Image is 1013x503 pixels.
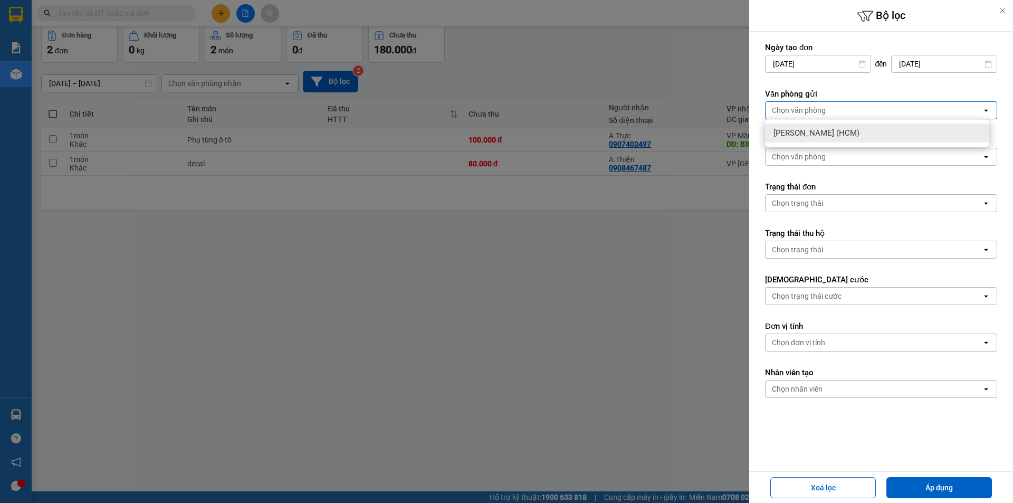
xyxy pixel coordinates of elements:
button: Xoá lọc [770,477,876,498]
span: đến [875,59,887,69]
div: Chọn trạng thái [772,244,823,255]
div: Chọn nhân viên [772,384,823,394]
label: Trạng thái thu hộ [765,228,997,239]
svg: open [982,338,990,347]
div: Chọn đơn vị tính [772,337,825,348]
h6: Bộ lọc [749,8,1013,24]
label: Ngày tạo đơn [765,42,997,53]
div: Chọn trạng thái cước [772,291,842,301]
div: Chọn văn phòng [772,151,826,162]
svg: open [982,199,990,207]
label: Văn phòng gửi [765,89,997,99]
input: Select a date. [892,55,997,72]
div: Chọn trạng thái [772,198,823,208]
svg: open [982,106,990,115]
ul: Menu [765,119,989,147]
svg: open [982,153,990,161]
label: Đơn vị tính [765,321,997,331]
label: Nhân viên tạo [765,367,997,378]
label: [DEMOGRAPHIC_DATA] cước [765,274,997,285]
svg: open [982,292,990,300]
button: Áp dụng [886,477,992,498]
svg: open [982,245,990,254]
input: Select a date. [766,55,871,72]
span: [PERSON_NAME] (HCM) [773,128,859,138]
svg: open [982,385,990,393]
label: Trạng thái đơn [765,182,997,192]
div: Chọn văn phòng [772,105,826,116]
